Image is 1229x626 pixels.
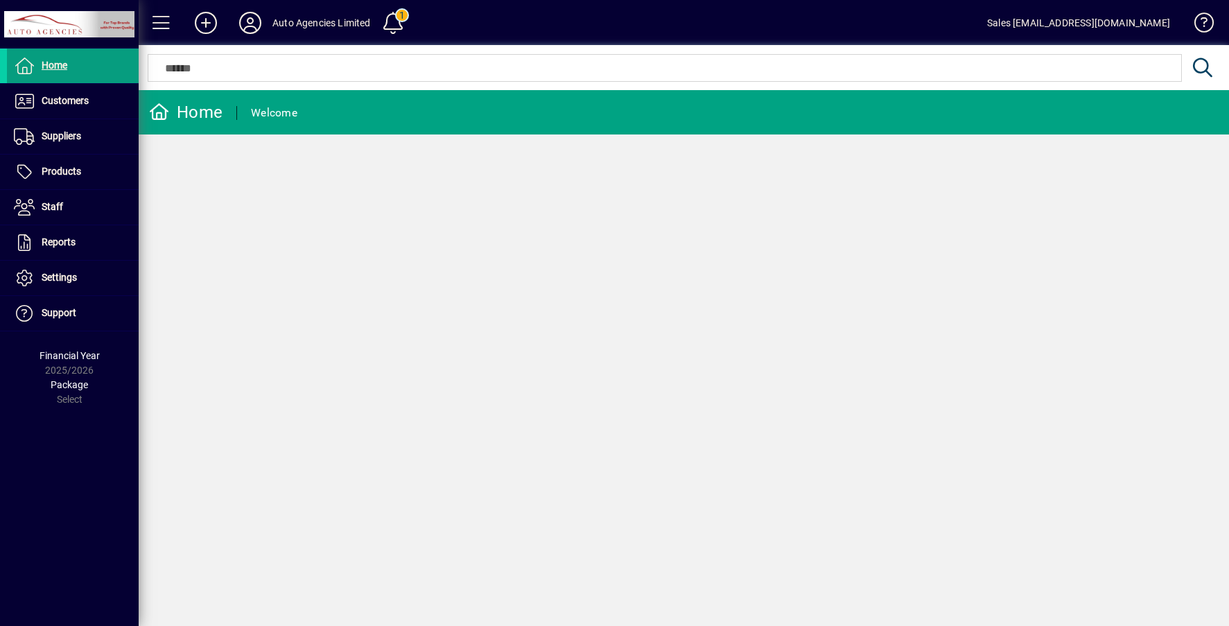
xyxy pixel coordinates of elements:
[42,236,76,247] span: Reports
[42,166,81,177] span: Products
[251,102,297,124] div: Welcome
[1184,3,1212,48] a: Knowledge Base
[149,101,223,123] div: Home
[7,261,139,295] a: Settings
[7,84,139,119] a: Customers
[42,307,76,318] span: Support
[228,10,272,35] button: Profile
[7,225,139,260] a: Reports
[7,296,139,331] a: Support
[40,350,100,361] span: Financial Year
[987,12,1170,34] div: Sales [EMAIL_ADDRESS][DOMAIN_NAME]
[272,12,371,34] div: Auto Agencies Limited
[42,272,77,283] span: Settings
[42,60,67,71] span: Home
[42,201,63,212] span: Staff
[7,155,139,189] a: Products
[51,379,88,390] span: Package
[42,130,81,141] span: Suppliers
[42,95,89,106] span: Customers
[7,190,139,225] a: Staff
[7,119,139,154] a: Suppliers
[184,10,228,35] button: Add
